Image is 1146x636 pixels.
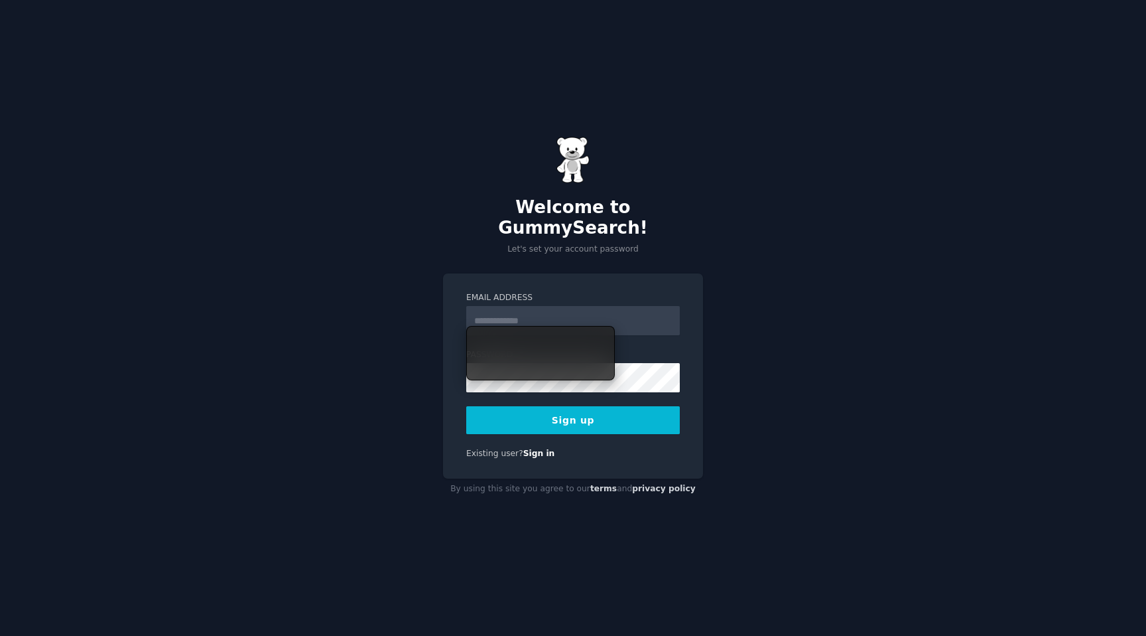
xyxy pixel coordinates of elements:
[466,406,680,434] button: Sign up
[523,449,555,458] a: Sign in
[556,137,590,183] img: Gummy Bear
[466,449,523,458] span: Existing user?
[466,292,680,304] label: Email Address
[443,479,703,500] div: By using this site you agree to our and
[632,484,696,493] a: privacy policy
[443,197,703,239] h2: Welcome to GummySearch!
[590,484,617,493] a: terms
[443,244,703,256] p: Let's set your account password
